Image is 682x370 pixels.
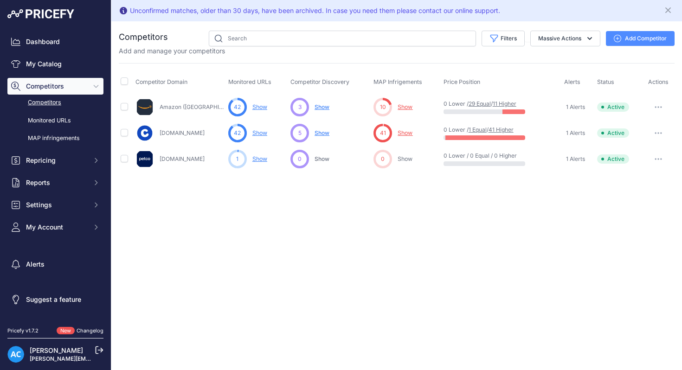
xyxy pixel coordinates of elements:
button: Competitors [7,78,103,95]
span: 1 Alerts [566,129,585,137]
a: Show [398,103,412,110]
span: 1 Alerts [566,103,585,111]
button: Reports [7,174,103,191]
button: My Account [7,219,103,236]
img: Pricefy Logo [7,9,74,19]
h2: Competitors [119,31,168,44]
a: Changelog [77,327,103,334]
span: MAP Infrigements [373,78,422,85]
div: Pricefy v1.7.2 [7,327,39,335]
span: 0 [298,155,302,163]
a: My Catalog [7,56,103,72]
span: 1 Alerts [566,155,585,163]
span: 5 [298,129,302,137]
span: Settings [26,200,87,210]
span: 0 [381,155,385,163]
a: [DOMAIN_NAME] [160,155,205,162]
span: 42 [234,103,241,111]
p: 0 Lower / / [444,100,503,108]
button: Filters [482,31,525,46]
p: 0 Lower / / [444,126,503,134]
span: Active [597,154,629,164]
a: Show [252,103,267,110]
a: Competitors [7,95,103,111]
a: 11 Higher [493,100,516,107]
span: Show [315,103,329,111]
span: Competitor Domain [135,78,187,85]
button: Close [663,4,675,15]
a: [PERSON_NAME][EMAIL_ADDRESS][DOMAIN_NAME] [30,355,173,362]
span: Show [315,155,329,162]
span: Active [597,102,629,112]
div: Unconfirmed matches, older than 30 days, have been archived. In case you need them please contact... [130,6,500,15]
a: 41 Higher [489,126,514,133]
span: 42 [234,129,241,137]
a: Alerts [7,256,103,273]
button: Settings [7,197,103,213]
a: Show [252,155,267,162]
span: Monitored URLs [228,78,271,85]
span: Price Position [444,78,480,85]
a: Suggest a feature [7,291,103,308]
span: Competitor Discovery [290,78,349,85]
span: 3 [298,103,302,111]
a: 1 Equal [469,126,487,133]
span: New [57,327,75,335]
a: 1 Alerts [564,154,585,164]
span: 10 [380,103,386,111]
button: Massive Actions [530,31,600,46]
span: Competitors [26,82,87,91]
a: 1 Alerts [564,102,585,112]
a: Show [252,129,267,136]
a: Dashboard [7,33,103,50]
span: Actions [648,78,669,85]
span: My Account [26,223,87,232]
span: 1 [236,155,238,163]
span: Active [597,128,629,138]
span: Repricing [26,156,87,165]
button: Repricing [7,152,103,169]
a: Show [398,155,412,162]
a: [DOMAIN_NAME] [160,129,205,136]
a: [PERSON_NAME] [30,346,83,354]
a: Monitored URLs [7,113,103,129]
button: Add Competitor [606,31,675,46]
p: Add and manage your competitors [119,46,225,56]
a: 1 Alerts [564,128,585,138]
nav: Sidebar [7,33,103,316]
span: Alerts [564,78,580,85]
span: Show [315,129,329,136]
a: 29 Equal [469,100,491,107]
a: Show [398,129,412,136]
span: 41 [380,129,386,137]
span: Reports [26,178,87,187]
p: 0 Lower / 0 Equal / 0 Higher [444,152,503,159]
input: Search [209,31,476,46]
a: Amazon ([GEOGRAPHIC_DATA]) [160,103,244,110]
span: Status [597,78,614,85]
a: MAP infringements [7,130,103,147]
